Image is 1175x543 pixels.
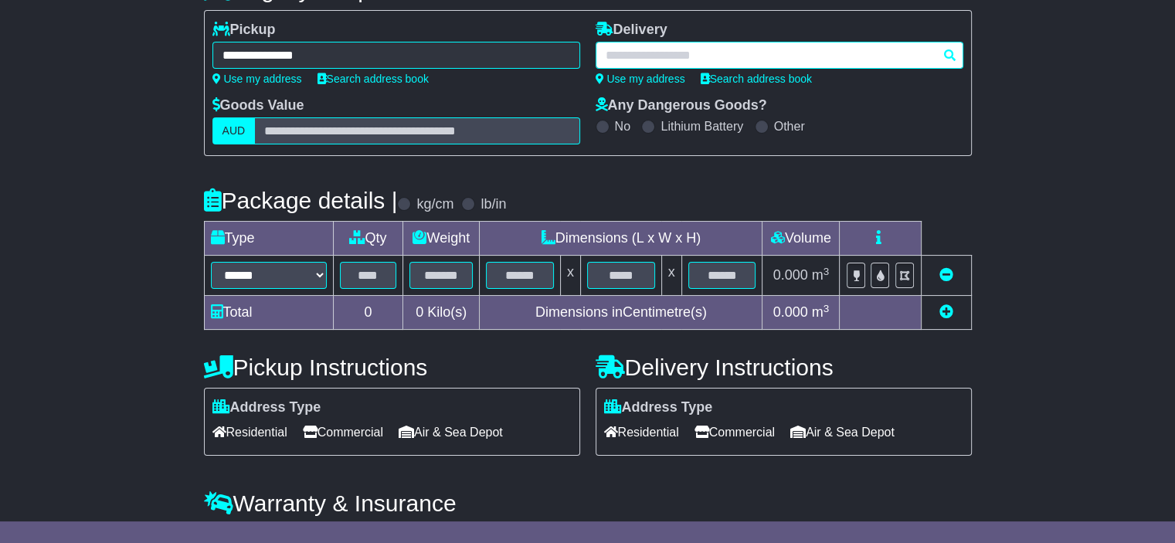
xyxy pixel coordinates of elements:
td: x [661,256,681,296]
label: kg/cm [416,196,453,213]
span: Air & Sea Depot [399,420,503,444]
td: Total [204,296,333,330]
h4: Package details | [204,188,398,213]
td: Dimensions in Centimetre(s) [480,296,762,330]
span: Commercial [694,420,775,444]
h4: Delivery Instructions [596,355,972,380]
a: Use my address [596,73,685,85]
label: Address Type [604,399,713,416]
span: Air & Sea Depot [790,420,895,444]
span: 0 [416,304,423,320]
label: AUD [212,117,256,144]
span: Commercial [303,420,383,444]
td: Kilo(s) [403,296,480,330]
a: Add new item [939,304,953,320]
label: lb/in [481,196,506,213]
span: m [812,304,830,320]
label: Lithium Battery [661,119,743,134]
a: Search address book [701,73,812,85]
td: Weight [403,222,480,256]
label: Pickup [212,22,276,39]
span: Residential [212,420,287,444]
label: Address Type [212,399,321,416]
td: x [560,256,580,296]
span: Residential [604,420,679,444]
td: 0 [333,296,403,330]
a: Use my address [212,73,302,85]
label: No [615,119,630,134]
sup: 3 [824,303,830,314]
td: Type [204,222,333,256]
sup: 3 [824,266,830,277]
td: Qty [333,222,403,256]
td: Dimensions (L x W x H) [480,222,762,256]
span: m [812,267,830,283]
td: Volume [762,222,840,256]
typeahead: Please provide city [596,42,963,69]
span: 0.000 [773,267,808,283]
a: Search address book [318,73,429,85]
h4: Warranty & Insurance [204,490,972,516]
label: Any Dangerous Goods? [596,97,767,114]
label: Delivery [596,22,667,39]
label: Other [774,119,805,134]
label: Goods Value [212,97,304,114]
a: Remove this item [939,267,953,283]
h4: Pickup Instructions [204,355,580,380]
span: 0.000 [773,304,808,320]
